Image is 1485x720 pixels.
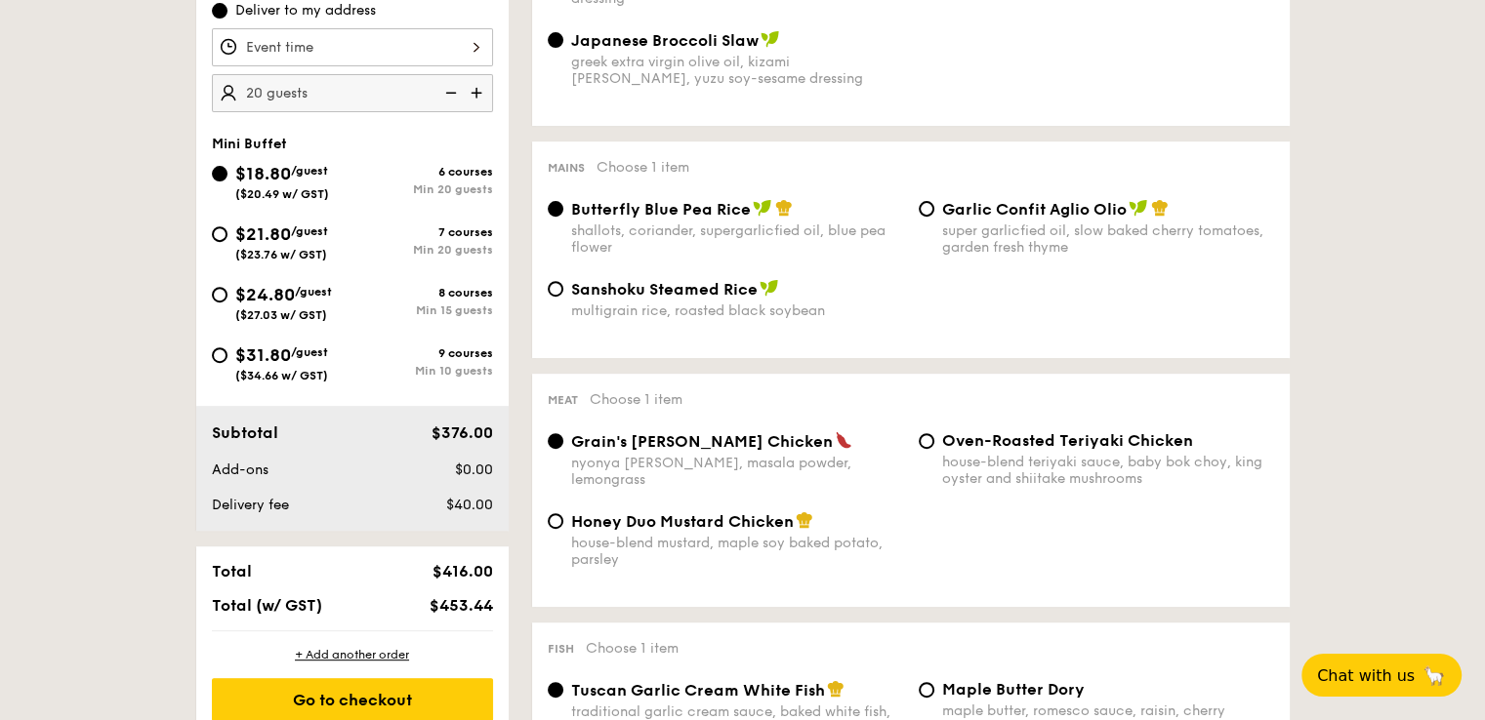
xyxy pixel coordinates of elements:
[235,369,328,382] span: ($34.66 w/ GST)
[1301,654,1462,697] button: Chat with us🦙
[942,454,1274,487] div: house-blend teriyaki sauce, baby bok choy, king oyster and shiitake mushrooms
[775,199,793,217] img: icon-chef-hat.a58ddaea.svg
[919,201,934,217] input: Garlic Confit Aglio Oliosuper garlicfied oil, slow baked cherry tomatoes, garden fresh thyme
[919,433,934,449] input: Oven-Roasted Teriyaki Chickenhouse-blend teriyaki sauce, baby bok choy, king oyster and shiitake ...
[212,647,493,662] div: + Add another order
[548,281,563,297] input: Sanshoku Steamed Ricemultigrain rice, roasted black soybean
[212,28,493,66] input: Event time
[548,513,563,529] input: Honey Duo Mustard Chickenhouse-blend mustard, maple soy baked potato, parsley
[919,682,934,698] input: Maple Butter Dorymaple butter, romesco sauce, raisin, cherry tomato pickle
[235,223,291,245] span: $21.80
[352,286,493,300] div: 8 courses
[590,391,682,408] span: Choose 1 item
[352,364,493,378] div: Min 10 guests
[571,280,758,299] span: Sanshoku Steamed Rice
[212,136,287,152] span: Mini Buffet
[235,248,327,261] span: ($23.76 w/ GST)
[1317,666,1415,685] span: Chat with us
[1129,199,1148,217] img: icon-vegan.f8ff3823.svg
[760,279,779,297] img: icon-vegan.f8ff3823.svg
[586,640,679,657] span: Choose 1 item
[295,285,332,299] span: /guest
[571,455,903,488] div: nyonya [PERSON_NAME], masala powder, lemongrass
[212,497,289,513] span: Delivery fee
[212,347,227,363] input: $31.80/guest($34.66 w/ GST)9 coursesMin 10 guests
[212,423,278,442] span: Subtotal
[212,226,227,242] input: $21.80/guest($23.76 w/ GST)7 coursesMin 20 guests
[352,225,493,239] div: 7 courses
[548,161,585,175] span: Mains
[352,243,493,257] div: Min 20 guests
[235,1,376,20] span: Deliver to my address
[571,535,903,568] div: house-blend mustard, maple soy baked potato, parsley
[432,562,492,580] span: $416.00
[431,423,492,442] span: $376.00
[753,199,772,217] img: icon-vegan.f8ff3823.svg
[571,222,903,256] div: shallots, coriander, supergarlicfied oil, blue pea flower
[761,30,780,48] img: icon-vegan.f8ff3823.svg
[235,187,329,201] span: ($20.49 w/ GST)
[352,346,493,360] div: 9 courses
[571,31,759,50] span: Japanese Broccoli Slaw
[212,3,227,19] input: Deliver to my address
[235,284,295,305] span: $24.80
[571,302,903,319] div: multigrain rice, roasted black soybean
[548,433,563,449] input: Grain's [PERSON_NAME] Chickennyonya [PERSON_NAME], masala powder, lemongrass
[212,74,493,112] input: Number of guests
[291,164,328,178] span: /guest
[796,511,813,529] img: icon-chef-hat.a58ddaea.svg
[942,200,1127,219] span: Garlic Confit Aglio Olio
[942,431,1193,450] span: Oven-Roasted Teriyaki Chicken
[548,32,563,48] input: Japanese Broccoli Slawgreek extra virgin olive oil, kizami [PERSON_NAME], yuzu soy-sesame dressing
[352,303,493,317] div: Min 15 guests
[1151,199,1169,217] img: icon-chef-hat.a58ddaea.svg
[235,344,291,366] span: $31.80
[597,159,689,176] span: Choose 1 item
[352,165,493,179] div: 6 courses
[429,596,492,615] span: $453.44
[291,345,328,359] span: /guest
[235,163,291,184] span: $18.80
[464,74,493,111] img: icon-add.58712e84.svg
[548,201,563,217] input: Butterfly Blue Pea Riceshallots, coriander, supergarlicfied oil, blue pea flower
[942,222,1274,256] div: super garlicfied oil, slow baked cherry tomatoes, garden fresh thyme
[434,74,464,111] img: icon-reduce.1d2dbef1.svg
[212,461,268,478] span: Add-ons
[548,393,578,407] span: Meat
[291,224,328,238] span: /guest
[212,287,227,302] input: $24.80/guest($27.03 w/ GST)8 coursesMin 15 guests
[835,431,852,449] img: icon-spicy.37a8142b.svg
[571,54,903,87] div: greek extra virgin olive oil, kizami [PERSON_NAME], yuzu soy-sesame dressing
[571,512,794,531] span: Honey Duo Mustard Chicken
[827,680,845,698] img: icon-chef-hat.a58ddaea.svg
[352,182,493,196] div: Min 20 guests
[212,562,252,580] span: Total
[571,200,751,219] span: Butterfly Blue Pea Rice
[445,497,492,513] span: $40.00
[212,166,227,181] input: $18.80/guest($20.49 w/ GST)6 coursesMin 20 guests
[1423,664,1446,687] span: 🦙
[942,680,1085,699] span: Maple Butter Dory
[454,461,492,478] span: $0.00
[212,596,322,615] span: Total (w/ GST)
[571,432,833,451] span: Grain's [PERSON_NAME] Chicken
[548,642,574,656] span: Fish
[571,681,825,700] span: Tuscan Garlic Cream White Fish
[548,682,563,698] input: Tuscan Garlic Cream White Fishtraditional garlic cream sauce, baked white fish, roasted tomatoes
[235,308,327,322] span: ($27.03 w/ GST)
